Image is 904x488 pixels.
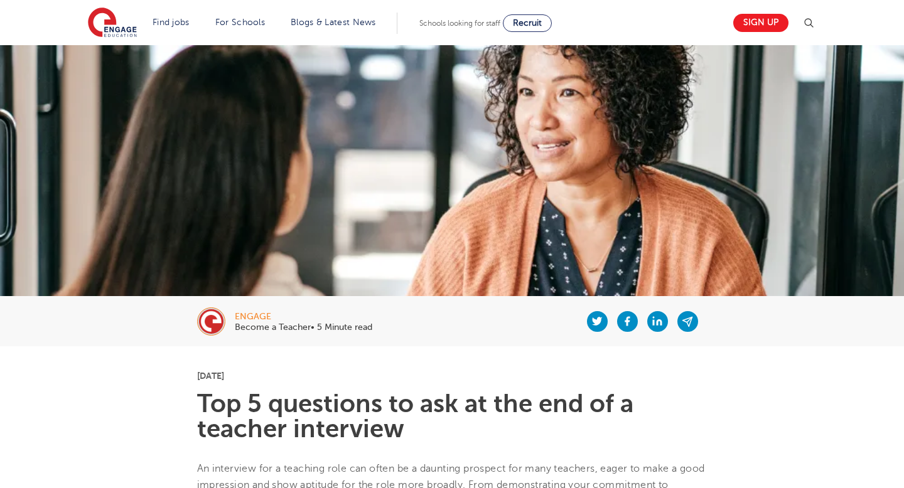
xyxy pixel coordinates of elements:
[503,14,552,32] a: Recruit
[733,14,788,32] a: Sign up
[235,312,372,321] div: engage
[88,8,137,39] img: Engage Education
[197,391,708,442] h1: Top 5 questions to ask at the end of a teacher interview
[153,18,190,27] a: Find jobs
[215,18,265,27] a: For Schools
[197,371,708,380] p: [DATE]
[291,18,376,27] a: Blogs & Latest News
[235,323,372,332] p: Become a Teacher• 5 Minute read
[419,19,500,28] span: Schools looking for staff
[513,18,542,28] span: Recruit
